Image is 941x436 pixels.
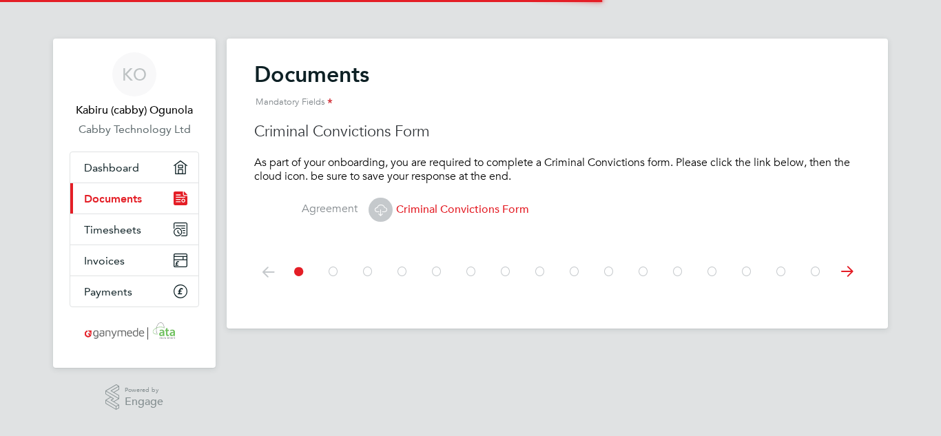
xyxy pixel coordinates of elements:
[81,321,189,343] img: ganymedesolutions-logo-retina.png
[122,65,147,83] span: KO
[254,61,860,116] h2: Documents
[125,384,163,396] span: Powered by
[70,276,198,307] a: Payments
[53,39,216,368] nav: Main navigation
[369,203,529,216] span: Criminal Convictions Form
[70,321,199,343] a: Go to home page
[254,156,860,185] p: As part of your onboarding, you are required to complete a Criminal Convictions form. Please clic...
[254,88,860,116] div: Mandatory Fields
[70,214,198,245] a: Timesheets
[125,396,163,408] span: Engage
[105,384,164,411] a: Powered byEngage
[70,152,198,183] a: Dashboard
[70,245,198,276] a: Invoices
[84,285,132,298] span: Payments
[254,122,860,142] h3: Criminal Convictions Form
[254,202,358,216] label: Agreement
[70,183,198,214] a: Documents
[70,52,199,118] a: KOKabiru (cabby) Ogunola
[70,102,199,118] span: Kabiru (cabby) Ogunola
[84,161,139,174] span: Dashboard
[84,192,142,205] span: Documents
[70,121,199,138] a: Cabby Technology Ltd
[84,223,141,236] span: Timesheets
[84,254,125,267] span: Invoices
